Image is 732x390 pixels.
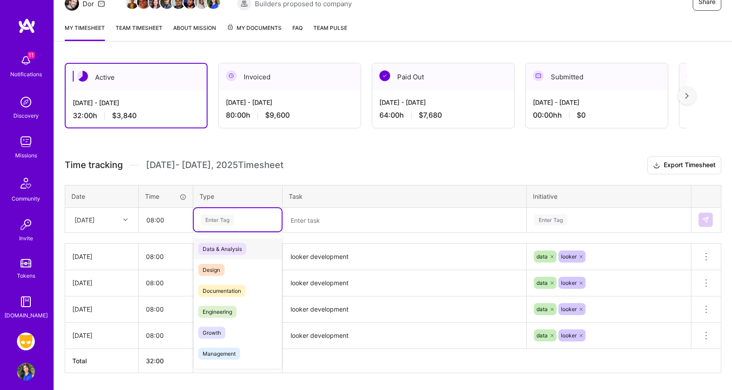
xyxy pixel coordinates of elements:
div: 64:00 h [379,111,507,120]
img: tokens [21,259,31,267]
img: discovery [17,93,35,111]
div: [DOMAIN_NAME] [4,311,48,320]
div: [DATE] [72,252,131,261]
input: HH:MM [139,297,193,321]
div: Invite [19,234,33,243]
div: [DATE] [72,331,131,340]
textarea: looker development [283,245,525,269]
input: HH:MM [139,324,193,347]
span: Design [198,264,225,276]
div: 32:00 h [73,111,200,120]
img: Invite [17,216,35,234]
span: $0 [577,111,586,120]
div: 00:00h h [533,111,661,120]
span: Management [198,348,240,360]
div: Submitted [526,63,668,90]
img: Active [77,71,88,82]
span: looker [561,253,577,260]
span: 11 [28,52,35,59]
div: Enter Tag [534,213,567,227]
img: Submit [702,216,709,223]
span: [DATE] - [DATE] , 2025 Timesheet [146,160,283,171]
span: data [537,279,548,286]
img: logo [18,18,36,34]
a: User Avatar [15,363,37,381]
span: Team Pulse [313,25,347,31]
div: Paid Out [372,63,514,90]
div: Time [145,192,187,201]
img: Paid Out [379,70,390,81]
img: User Avatar [17,363,35,381]
span: data [537,306,548,312]
div: Active [66,64,207,91]
img: bell [17,52,35,70]
th: Task [283,185,527,207]
div: Initiative [533,192,685,201]
div: [DATE] - [DATE] [73,98,200,107]
i: icon Chevron [123,218,128,222]
input: HH:MM [139,208,192,232]
span: $3,840 [112,111,137,120]
th: Total [65,349,139,373]
img: Community [15,172,37,194]
div: Missions [15,151,37,160]
a: About Mission [173,23,216,41]
div: [DATE] - [DATE] [226,98,354,107]
i: icon Download [653,161,660,170]
th: Type [193,185,283,207]
a: FAQ [292,23,303,41]
span: looker [561,306,577,312]
input: HH:MM [139,271,193,295]
th: Date [65,185,139,207]
textarea: looker development [283,271,525,296]
div: Notifications [10,70,42,79]
div: [DATE] [72,304,131,314]
span: Time tracking [65,160,123,171]
a: My Documents [227,23,282,41]
div: Tokens [17,271,35,280]
span: looker [561,279,577,286]
textarea: looker development [283,297,525,322]
span: Documentation [198,285,245,297]
div: [DATE] - [DATE] [379,98,507,107]
img: guide book [17,293,35,311]
div: Community [12,194,40,203]
a: Team timesheet [116,23,162,41]
div: [DATE] [75,215,95,225]
textarea: looker development [283,324,525,348]
span: data [537,253,548,260]
span: looker [561,332,577,339]
img: Submitted [686,70,697,81]
div: Enter Tag [201,213,234,227]
a: Team Pulse [313,23,347,41]
div: Discovery [13,111,39,120]
div: Invoiced [219,63,361,90]
a: My timesheet [65,23,105,41]
span: $7,680 [419,111,442,120]
span: $9,600 [265,111,290,120]
span: Data & Analysis [198,243,246,255]
div: 80:00 h [226,111,354,120]
th: 32:00 [139,349,193,373]
span: Engineering [198,306,237,318]
img: Invoiced [226,70,237,81]
div: [DATE] - [DATE] [533,98,661,107]
span: data [537,332,548,339]
img: Submitted [533,70,544,81]
span: Growth [198,327,225,339]
div: [DATE] [72,278,131,287]
a: Grindr: Data + FE + CyberSecurity + QA [15,333,37,350]
img: Grindr: Data + FE + CyberSecurity + QA [17,333,35,350]
img: right [685,93,689,99]
img: teamwork [17,133,35,151]
input: HH:MM [139,245,193,268]
button: Export Timesheet [647,156,721,174]
span: My Documents [227,23,282,33]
